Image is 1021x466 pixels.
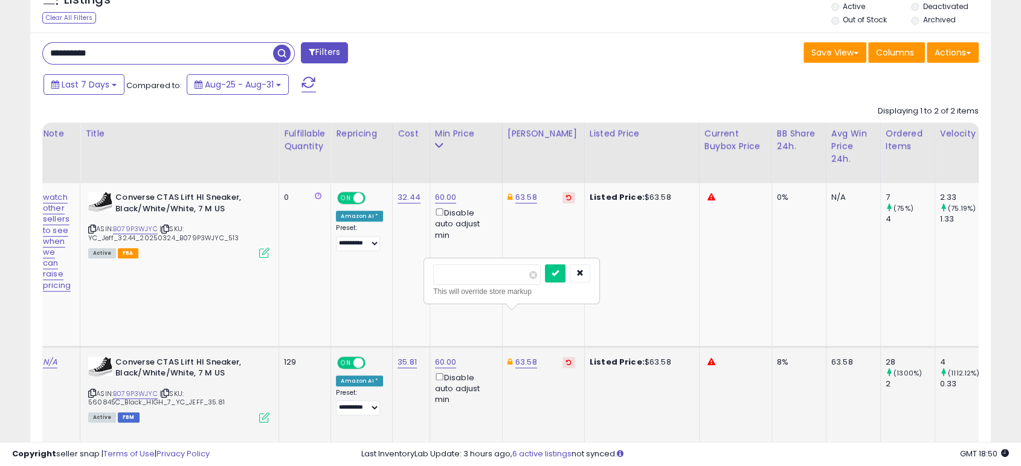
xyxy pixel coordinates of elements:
a: 63.58 [515,356,537,368]
button: Last 7 Days [43,74,124,95]
div: Disable auto adjust min [435,206,493,241]
span: 2025-09-9 18:50 GMT [960,448,1009,459]
small: (1112.12%) [948,368,980,378]
div: [PERSON_NAME] [507,127,579,140]
b: Listed Price: [590,191,645,203]
a: 32.44 [398,191,420,203]
div: Velocity [940,127,984,140]
div: Amazon AI * [336,211,383,222]
b: Converse CTAS Lift HI Sneaker, Black/White/White, 7 M US [115,357,262,382]
a: Privacy Policy [156,448,210,459]
button: Columns [868,42,925,63]
div: $63.58 [590,192,690,203]
span: FBM [118,412,140,423]
a: 60.00 [435,191,457,203]
div: ASIN: [88,192,269,257]
div: Note [43,127,75,140]
span: OFF [364,357,383,368]
div: 8% [777,357,817,368]
span: All listings currently available for purchase on Amazon [88,412,116,423]
a: watch other sellers to see when we can raise pricing [43,191,71,292]
a: 35.81 [398,356,417,368]
div: Disable auto adjust min [435,371,493,406]
strong: Copyright [12,448,56,459]
div: 28 [886,357,935,368]
div: Title [85,127,274,140]
a: B079P3WJYC [113,224,158,234]
div: Preset: [336,224,383,251]
span: All listings currently available for purchase on Amazon [88,248,116,258]
span: Last 7 Days [62,78,109,91]
span: | SKU: YC_Jeff_32.44_20250324_B079P3WJYC_513 [88,224,239,242]
span: FBA [118,248,138,258]
div: Fulfillable Quantity [284,127,326,153]
div: Cost [398,127,425,140]
img: 31wTApcszpL._SL40_.jpg [88,357,112,376]
div: seller snap | | [12,448,210,460]
label: Active [843,1,865,11]
div: 63.58 [831,357,871,368]
div: N/A [831,192,871,203]
div: 7 [886,192,935,203]
div: Avg Win Price 24h. [831,127,875,165]
span: OFF [364,193,383,203]
a: 6 active listings [512,448,572,459]
span: Aug-25 - Aug-31 [205,78,274,91]
div: $63.58 [590,357,690,368]
div: ASIN: [88,357,269,421]
button: Actions [927,42,979,63]
div: 0.33 [940,378,989,389]
button: Filters [301,42,348,63]
small: (1300%) [894,368,922,378]
div: 0 [284,192,321,203]
span: | SKU: 560845C_Black_HIGH_7_YC_JEFF_35.81 [88,389,225,407]
div: 1.33 [940,214,989,225]
b: Converse CTAS Lift HI Sneaker, Black/White/White, 7 M US [115,192,262,217]
a: N/A [43,356,57,368]
small: (75.19%) [948,203,976,213]
div: Current Buybox Price [704,127,767,153]
span: ON [338,193,353,203]
div: Amazon AI * [336,375,383,386]
div: 2 [886,378,935,389]
button: Aug-25 - Aug-31 [187,74,289,95]
div: Displaying 1 to 2 of 2 items [878,106,979,117]
div: Preset: [336,389,383,416]
div: 129 [284,357,321,368]
a: B079P3WJYC [113,389,158,399]
span: Columns [876,46,914,59]
button: Save View [804,42,866,63]
a: Terms of Use [103,448,155,459]
label: Out of Stock [843,14,887,25]
div: 4 [940,357,989,368]
div: 4 [886,214,935,225]
div: 2.33 [940,192,989,203]
a: 60.00 [435,356,457,368]
span: ON [338,357,353,368]
small: (75%) [894,203,913,213]
label: Deactivated [923,1,968,11]
div: Listed Price [590,127,694,140]
b: Listed Price: [590,356,645,368]
span: Compared to: [126,80,182,91]
div: This will override store markup [433,286,590,298]
div: Last InventoryLab Update: 3 hours ago, not synced. [361,448,1010,460]
img: 31wTApcszpL._SL40_.jpg [88,192,112,211]
a: 63.58 [515,191,537,203]
div: Min Price [435,127,497,140]
div: Clear All Filters [42,12,96,24]
div: BB Share 24h. [777,127,821,153]
div: 0% [777,192,817,203]
label: Archived [923,14,956,25]
div: Repricing [336,127,387,140]
div: Ordered Items [886,127,930,153]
